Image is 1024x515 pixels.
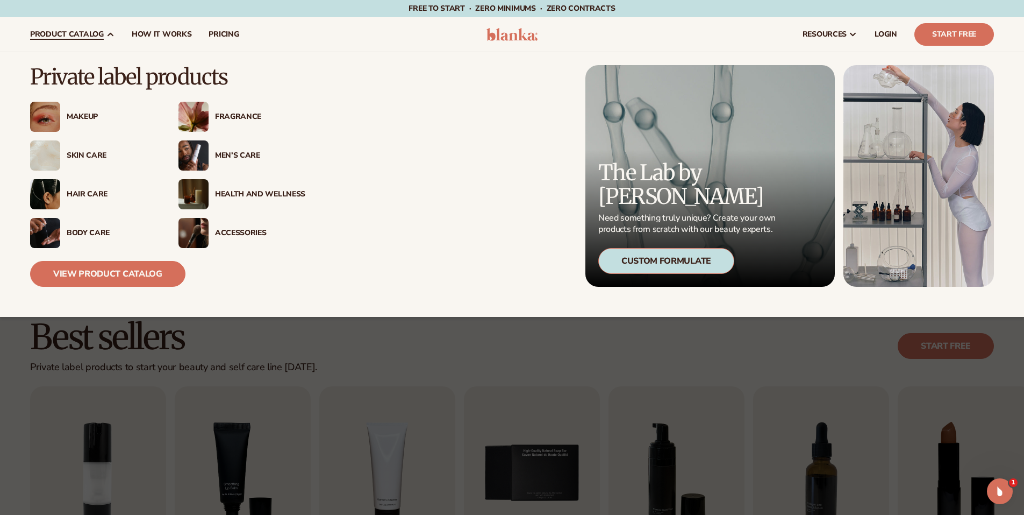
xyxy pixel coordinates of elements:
span: 1 [1009,478,1018,487]
a: Female with glitter eye makeup. Makeup [30,102,157,132]
div: Men’s Care [215,151,305,160]
div: Fragrance [215,112,305,122]
a: Microscopic product formula. The Lab by [PERSON_NAME] Need something truly unique? Create your ow... [585,65,835,287]
p: The Lab by [PERSON_NAME] [598,161,779,208]
div: Custom Formulate [598,248,734,274]
img: logo [486,28,538,41]
span: resources [803,30,847,39]
img: Male hand applying moisturizer. [30,218,60,248]
div: Skin Care [67,151,157,160]
a: Female with makeup brush. Accessories [178,218,305,248]
a: Female hair pulled back with clips. Hair Care [30,179,157,209]
a: product catalog [22,17,123,52]
img: Female hair pulled back with clips. [30,179,60,209]
div: Body Care [67,229,157,238]
a: Candles and incense on table. Health And Wellness [178,179,305,209]
a: pricing [200,17,247,52]
div: Hair Care [67,190,157,199]
a: Male hand applying moisturizer. Body Care [30,218,157,248]
span: How It Works [132,30,192,39]
img: Female with makeup brush. [178,218,209,248]
div: Makeup [67,112,157,122]
span: LOGIN [875,30,897,39]
img: Pink blooming flower. [178,102,209,132]
img: Female with glitter eye makeup. [30,102,60,132]
span: Free to start · ZERO minimums · ZERO contracts [409,3,615,13]
img: Male holding moisturizer bottle. [178,140,209,171]
a: Male holding moisturizer bottle. Men’s Care [178,140,305,171]
iframe: Intercom live chat [987,478,1013,504]
a: How It Works [123,17,200,52]
a: Cream moisturizer swatch. Skin Care [30,140,157,171]
p: Need something truly unique? Create your own products from scratch with our beauty experts. [598,213,779,235]
img: Female in lab with equipment. [843,65,994,287]
img: Cream moisturizer swatch. [30,140,60,171]
a: Pink blooming flower. Fragrance [178,102,305,132]
a: Start Free [914,23,994,46]
span: product catalog [30,30,104,39]
img: Candles and incense on table. [178,179,209,209]
a: resources [794,17,866,52]
a: LOGIN [866,17,906,52]
a: View Product Catalog [30,261,185,287]
span: pricing [209,30,239,39]
p: Private label products [30,65,305,89]
div: Accessories [215,229,305,238]
div: Health And Wellness [215,190,305,199]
